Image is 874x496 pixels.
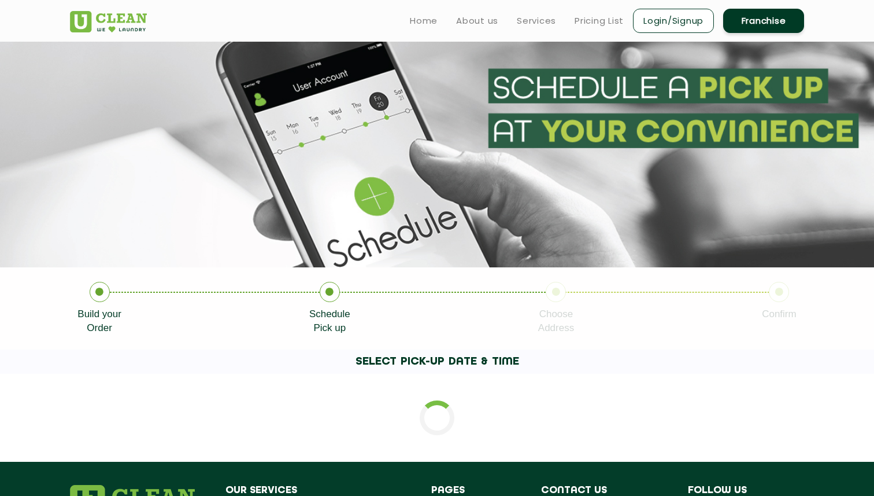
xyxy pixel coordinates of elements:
[762,307,797,321] p: Confirm
[410,14,438,28] a: Home
[538,307,574,335] p: Choose Address
[633,9,714,33] a: Login/Signup
[456,14,498,28] a: About us
[87,350,787,374] h1: SELECT PICK-UP DATE & TIME
[77,307,121,335] p: Build your Order
[575,14,624,28] a: Pricing List
[517,14,556,28] a: Services
[70,11,147,32] img: UClean Laundry and Dry Cleaning
[309,307,350,335] p: Schedule Pick up
[723,9,804,33] a: Franchise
